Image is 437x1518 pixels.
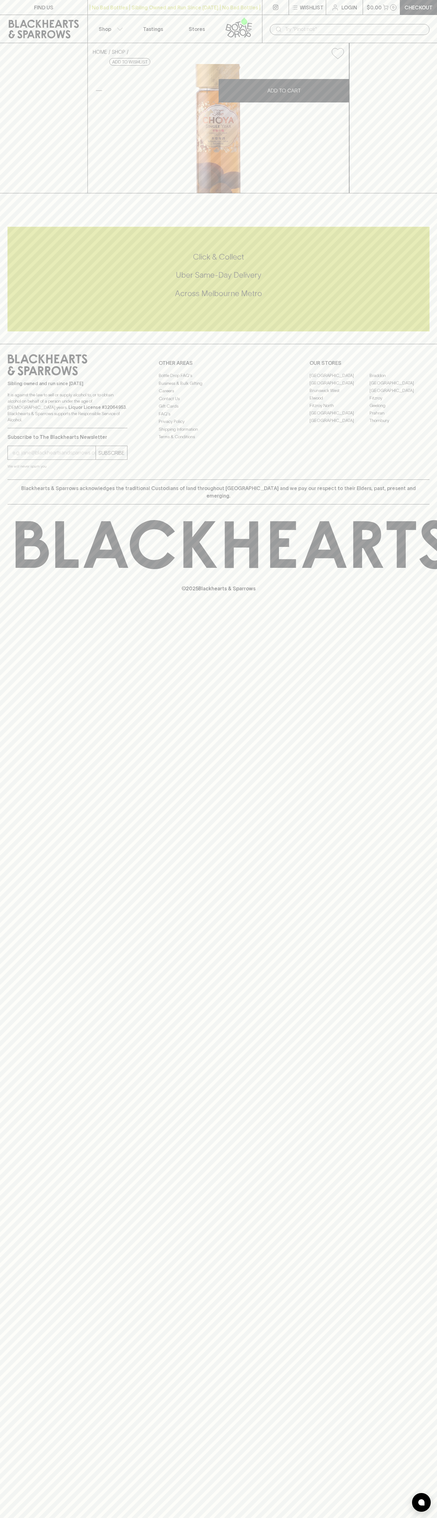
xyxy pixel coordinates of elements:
a: SHOP [112,49,125,55]
input: e.g. jane@blackheartsandsparrows.com.au [12,448,96,458]
a: Privacy Policy [159,418,279,425]
a: Bottle Drop FAQ's [159,372,279,379]
p: ADD TO CART [267,87,301,94]
a: Careers [159,387,279,395]
a: Fitzroy [370,394,430,402]
a: [GEOGRAPHIC_DATA] [310,409,370,417]
a: Geelong [370,402,430,409]
a: Fitzroy North [310,402,370,409]
p: Blackhearts & Sparrows acknowledges the traditional Custodians of land throughout [GEOGRAPHIC_DAT... [12,484,425,499]
p: OUR STORES [310,359,430,367]
a: Shipping Information [159,425,279,433]
h5: Click & Collect [7,252,430,262]
p: 0 [392,6,395,9]
a: Thornbury [370,417,430,424]
a: Braddon [370,372,430,379]
button: SUBSCRIBE [96,446,127,459]
a: Stores [175,15,219,43]
a: Business & Bulk Gifting [159,379,279,387]
a: HOME [93,49,107,55]
a: [GEOGRAPHIC_DATA] [310,372,370,379]
a: [GEOGRAPHIC_DATA] [370,387,430,394]
button: Shop [88,15,132,43]
button: Add to wishlist [329,46,346,62]
button: Add to wishlist [109,58,150,66]
p: Subscribe to The Blackhearts Newsletter [7,433,127,441]
input: Try "Pinot noir" [285,24,425,34]
strong: Liquor License #32064953 [68,405,126,410]
a: Gift Cards [159,403,279,410]
p: We will never spam you [7,463,127,469]
a: [GEOGRAPHIC_DATA] [310,417,370,424]
p: Shop [99,25,111,33]
a: [GEOGRAPHIC_DATA] [370,379,430,387]
h5: Uber Same-Day Delivery [7,270,430,280]
a: Contact Us [159,395,279,402]
a: Brunswick West [310,387,370,394]
a: [GEOGRAPHIC_DATA] [310,379,370,387]
h5: Across Melbourne Metro [7,288,430,299]
p: Checkout [405,4,433,11]
div: Call to action block [7,227,430,331]
a: Prahran [370,409,430,417]
a: Elwood [310,394,370,402]
p: It is against the law to sell or supply alcohol to, or to obtain alcohol on behalf of a person un... [7,392,127,423]
a: Tastings [131,15,175,43]
p: SUBSCRIBE [98,449,125,457]
p: Wishlist [300,4,324,11]
p: $0.00 [367,4,382,11]
img: bubble-icon [418,1499,425,1506]
p: OTHER AREAS [159,359,279,367]
p: Tastings [143,25,163,33]
p: Sibling owned and run since [DATE] [7,380,127,387]
p: Login [341,4,357,11]
p: Stores [189,25,205,33]
a: FAQ's [159,410,279,418]
a: Terms & Conditions [159,433,279,441]
button: ADD TO CART [219,79,349,102]
p: FIND US [34,4,53,11]
img: 19794.png [88,64,349,193]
